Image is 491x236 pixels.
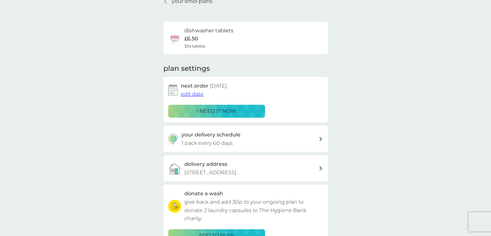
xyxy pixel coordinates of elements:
[184,198,323,223] p: give back and add 30p to your ongoing plan to donate 2 laundry capsules to The Hygiene Bank charity.
[184,27,233,35] h6: dishwasher tablets
[181,90,204,98] button: edit date
[168,105,265,118] button: i need it now
[163,64,210,74] h2: plan settings
[181,131,240,139] h3: your delivery schedule
[168,31,181,44] img: dishwasher tablets
[181,82,227,90] h2: next order
[184,43,205,49] span: 30x tablets
[163,155,328,181] a: delivery address[STREET_ADDRESS]
[184,189,223,198] h3: donate a wash
[184,168,236,177] p: [STREET_ADDRESS]
[163,126,328,152] button: your delivery schedule1 pack every 60 days
[181,91,204,97] span: edit date
[184,160,227,168] h3: delivery address
[197,107,236,115] p: i need it now
[210,83,227,89] span: [DATE]
[181,139,233,147] p: 1 pack every 60 days
[184,35,198,43] p: £6.50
